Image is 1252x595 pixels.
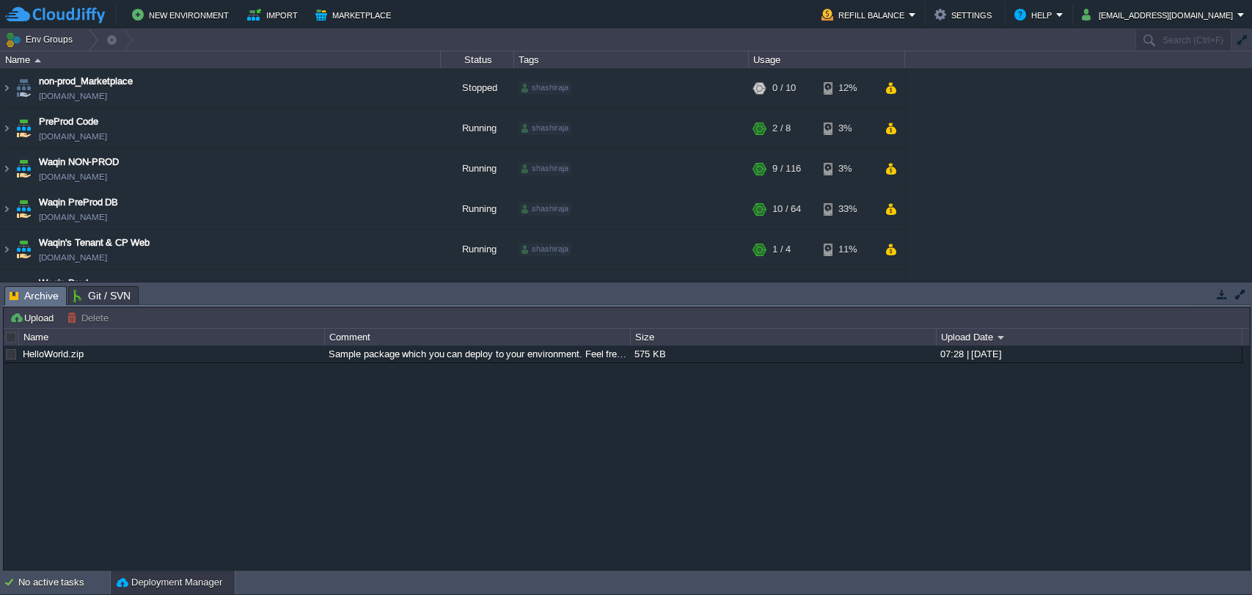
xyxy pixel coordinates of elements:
[10,311,58,324] button: Upload
[34,59,41,62] img: AMDAwAAAACH5BAEAAAAALAAAAAABAAEAAAICRAEAOw==
[1,51,440,68] div: Name
[750,51,904,68] div: Usage
[441,149,514,189] div: Running
[937,329,1242,346] div: Upload Date
[13,109,34,148] img: AMDAwAAAACH5BAEAAAAALAAAAAABAAEAAAICRAEAOw==
[632,329,936,346] div: Size
[934,6,996,23] button: Settings
[73,287,131,304] span: Git / SVN
[39,155,119,169] a: Waqin NON-PROD
[1,149,12,189] img: AMDAwAAAACH5BAEAAAAALAAAAAABAAEAAAICRAEAOw==
[515,51,748,68] div: Tags
[39,210,107,225] span: [DOMAIN_NAME]
[442,51,513,68] div: Status
[13,68,34,108] img: AMDAwAAAACH5BAEAAAAALAAAAAABAAEAAAICRAEAOw==
[39,250,107,265] a: [DOMAIN_NAME]
[5,29,78,50] button: Env Groups
[132,6,233,23] button: New Environment
[39,129,107,144] a: [DOMAIN_NAME]
[519,162,571,175] div: shashiraja
[5,6,105,24] img: CloudJiffy
[10,287,59,305] span: Archive
[824,109,871,148] div: 3%
[247,6,302,23] button: Import
[824,230,871,269] div: 11%
[23,348,84,359] a: HelloWorld.zip
[13,189,34,229] img: AMDAwAAAACH5BAEAAAAALAAAAAABAAEAAAICRAEAOw==
[824,68,871,108] div: 12%
[18,571,110,594] div: No active tasks
[772,149,801,189] div: 9 / 116
[39,195,118,210] a: Waqin PreProd DB
[1,109,12,148] img: AMDAwAAAACH5BAEAAAAALAAAAAABAAEAAAICRAEAOw==
[441,270,514,310] div: Running
[772,230,791,269] div: 1 / 4
[519,243,571,256] div: shashiraja
[1014,6,1056,23] button: Help
[39,236,150,250] a: Waqin's Tenant & CP Web
[824,270,871,310] div: 4%
[1,68,12,108] img: AMDAwAAAACH5BAEAAAAALAAAAAABAAEAAAICRAEAOw==
[20,329,324,346] div: Name
[519,122,571,135] div: shashiraja
[39,169,107,184] a: [DOMAIN_NAME]
[39,114,98,129] a: PreProd Code
[937,346,1241,362] div: 07:28 | [DATE]
[1,270,12,310] img: AMDAwAAAACH5BAEAAAAALAAAAAABAAEAAAICRAEAOw==
[13,270,34,310] img: AMDAwAAAACH5BAEAAAAALAAAAAABAAEAAAICRAEAOw==
[772,189,801,229] div: 10 / 64
[772,270,806,310] div: 11 / 316
[67,311,113,324] button: Delete
[631,346,935,362] div: 575 KB
[441,230,514,269] div: Running
[824,189,871,229] div: 33%
[441,189,514,229] div: Running
[1,230,12,269] img: AMDAwAAAACH5BAEAAAAALAAAAAABAAEAAAICRAEAOw==
[441,68,514,108] div: Stopped
[1082,6,1237,23] button: [EMAIL_ADDRESS][DOMAIN_NAME]
[821,6,909,23] button: Refill Balance
[39,89,107,103] a: [DOMAIN_NAME]
[39,276,88,291] a: Waqin-Prod
[117,575,222,590] button: Deployment Manager
[13,230,34,269] img: AMDAwAAAACH5BAEAAAAALAAAAAABAAEAAAICRAEAOw==
[1,189,12,229] img: AMDAwAAAACH5BAEAAAAALAAAAAABAAEAAAICRAEAOw==
[519,81,571,95] div: shashiraja
[824,149,871,189] div: 3%
[772,109,791,148] div: 2 / 8
[519,202,571,216] div: shashiraja
[13,149,34,189] img: AMDAwAAAACH5BAEAAAAALAAAAAABAAEAAAICRAEAOw==
[39,74,133,89] a: non-prod_Marketplace
[441,109,514,148] div: Running
[772,68,796,108] div: 0 / 10
[325,346,629,362] div: Sample package which you can deploy to your environment. Feel free to delete and upload a package...
[315,6,395,23] button: Marketplace
[326,329,630,346] div: Comment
